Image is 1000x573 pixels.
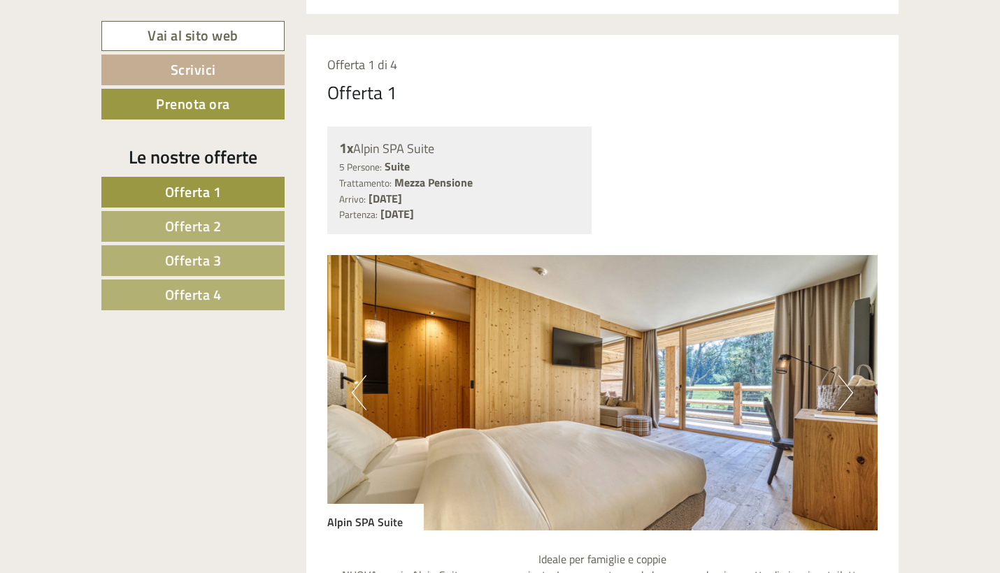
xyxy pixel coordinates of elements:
div: Alpin SPA Suite [339,138,580,159]
span: Offerta 4 [165,284,222,305]
img: image [327,255,878,530]
small: 5 Persone: [339,160,382,174]
b: [DATE] [380,205,414,222]
b: 1x [339,137,353,159]
small: Arrivo: [339,192,366,206]
a: Scrivici [101,55,285,85]
b: [DATE] [369,190,402,207]
span: Offerta 1 [165,181,222,203]
a: Vai al sito web [101,21,285,51]
div: Le nostre offerte [101,144,285,170]
b: Suite [385,158,410,175]
span: Offerta 3 [165,249,222,271]
small: Trattamento: [339,176,392,190]
span: Offerta 2 [165,215,222,237]
div: Alpin SPA Suite [327,504,424,530]
b: Mezza Pensione [394,174,473,191]
span: Offerta 1 di 4 [327,55,397,74]
button: Previous [352,375,366,410]
small: Partenza: [339,208,378,222]
a: Prenota ora [101,89,285,119]
button: Next [838,375,853,410]
div: Offerta 1 [327,80,397,106]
